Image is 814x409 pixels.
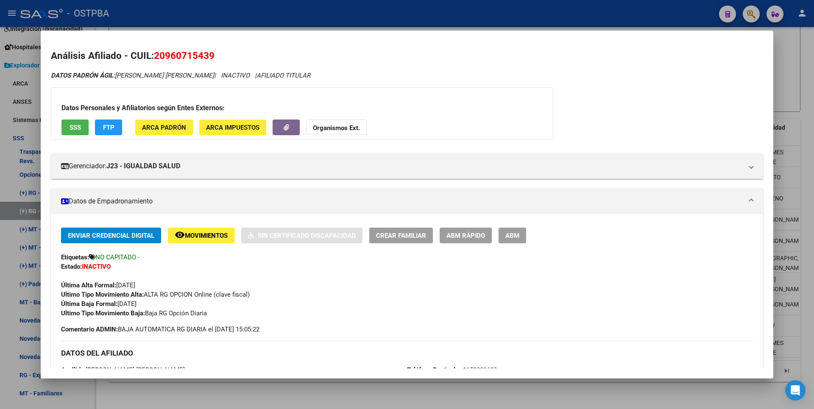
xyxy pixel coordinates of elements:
[103,124,114,131] span: FTP
[61,348,753,358] h3: DATOS DEL AFILIADO
[785,380,806,401] div: Open Intercom Messenger
[51,49,763,63] h2: Análisis Afiliado - CUIL:
[61,263,82,270] strong: Estado:
[61,309,207,317] span: Baja RG Opción Diaria
[61,326,118,333] strong: Comentario ADMIN:
[61,161,743,171] mat-panel-title: Gerenciador:
[106,161,180,171] strong: J23 - IGUALDAD SALUD
[61,281,116,289] strong: Última Alta Formal:
[51,189,763,214] mat-expansion-panel-header: Datos de Empadronamiento
[61,300,117,308] strong: Última Baja Formal:
[376,232,426,239] span: Crear Familiar
[407,366,463,374] strong: Teléfono Particular:
[61,291,144,298] strong: Ultimo Tipo Movimiento Alta:
[70,124,81,131] span: SSS
[61,309,145,317] strong: Ultimo Tipo Movimiento Baja:
[199,120,266,135] button: ARCA Impuestos
[61,228,161,243] button: Enviar Credencial Digital
[61,366,185,374] span: [PERSON_NAME] [PERSON_NAME]
[306,120,367,135] button: Organismos Ext.
[142,124,186,131] span: ARCA Padrón
[51,72,115,79] strong: DATOS PADRÓN ÁGIL:
[61,103,543,113] h3: Datos Personales y Afiliatorios según Entes Externos:
[51,72,310,79] i: | INACTIVO |
[313,124,360,132] strong: Organismos Ext.
[175,230,185,240] mat-icon: remove_red_eye
[256,72,310,79] span: AFILIADO TITULAR
[505,232,519,239] span: ABM
[369,228,433,243] button: Crear Familiar
[95,120,122,135] button: FTP
[61,325,259,334] span: BAJA AUTOMATICA RG DIARIA el [DATE] 15:05:22
[51,153,763,179] mat-expansion-panel-header: Gerenciador:J23 - IGUALDAD SALUD
[61,120,89,135] button: SSS
[51,72,214,79] span: [PERSON_NAME] [PERSON_NAME]
[61,196,743,206] mat-panel-title: Datos de Empadronamiento
[68,232,154,239] span: Enviar Credencial Digital
[61,300,137,308] span: [DATE]
[446,232,485,239] span: ABM Rápido
[154,50,215,61] span: 20960715439
[61,253,89,261] strong: Etiquetas:
[61,291,250,298] span: ALTA RG OPCION Online (clave fiscal)
[82,263,111,270] strong: INACTIVO
[206,124,259,131] span: ARCA Impuestos
[241,228,362,243] button: Sin Certificado Discapacidad
[440,228,492,243] button: ABM Rápido
[258,232,356,239] span: Sin Certificado Discapacidad
[135,120,193,135] button: ARCA Padrón
[185,232,228,239] span: Movimientos
[95,253,139,261] span: NO CAPITADO -
[499,228,526,243] button: ABM
[61,281,135,289] span: [DATE]
[61,366,86,374] strong: Apellido:
[407,366,497,374] span: 1159239633
[168,228,234,243] button: Movimientos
